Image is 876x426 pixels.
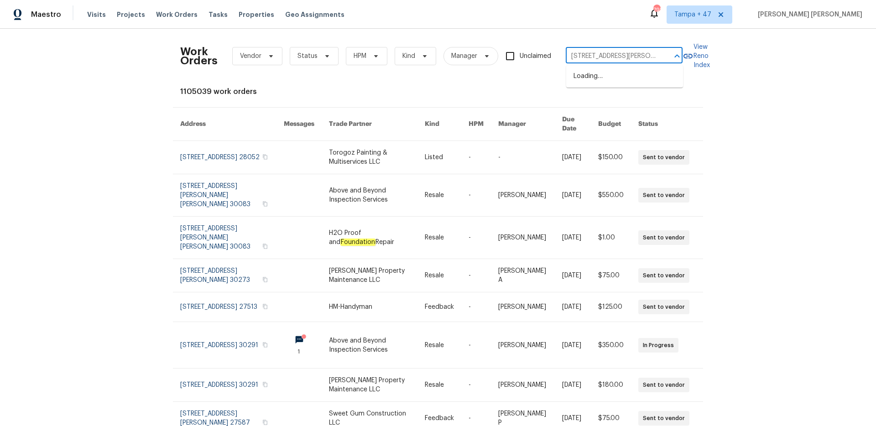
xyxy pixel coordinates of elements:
[417,369,461,402] td: Resale
[491,108,555,141] th: Manager
[322,292,417,322] td: HM-Handyman
[555,108,591,141] th: Due Date
[491,141,555,174] td: -
[491,322,555,369] td: [PERSON_NAME]
[261,341,269,349] button: Copy Address
[461,369,491,402] td: -
[461,174,491,217] td: -
[322,108,417,141] th: Trade Partner
[461,292,491,322] td: -
[261,302,269,311] button: Copy Address
[461,141,491,174] td: -
[261,153,269,161] button: Copy Address
[754,10,862,19] span: [PERSON_NAME] [PERSON_NAME]
[417,217,461,259] td: Resale
[417,259,461,292] td: Resale
[156,10,198,19] span: Work Orders
[491,292,555,322] td: [PERSON_NAME]
[261,380,269,389] button: Copy Address
[285,10,344,19] span: Geo Assignments
[261,242,269,250] button: Copy Address
[261,275,269,284] button: Copy Address
[322,369,417,402] td: [PERSON_NAME] Property Maintenance LLC
[491,369,555,402] td: [PERSON_NAME]
[117,10,145,19] span: Projects
[173,108,276,141] th: Address
[591,108,631,141] th: Budget
[322,141,417,174] td: Torogoz Painting & Multiservices LLC
[491,259,555,292] td: [PERSON_NAME] A
[297,52,318,61] span: Status
[180,87,696,96] div: 1105039 work orders
[402,52,415,61] span: Kind
[209,11,228,18] span: Tasks
[87,10,106,19] span: Visits
[671,50,683,62] button: Close
[566,49,657,63] input: Enter in an address
[461,322,491,369] td: -
[322,322,417,369] td: Above and Beyond Inspection Services
[461,108,491,141] th: HPM
[566,65,683,88] div: Loading…
[683,42,710,70] a: View Reno Index
[31,10,61,19] span: Maestro
[322,259,417,292] td: [PERSON_NAME] Property Maintenance LLC
[461,259,491,292] td: -
[520,52,551,61] span: Unclaimed
[417,108,461,141] th: Kind
[354,52,366,61] span: HPM
[631,108,703,141] th: Status
[322,217,417,259] td: H2O Proof and Repair
[417,174,461,217] td: Resale
[239,10,274,19] span: Properties
[491,174,555,217] td: [PERSON_NAME]
[240,52,261,61] span: Vendor
[417,292,461,322] td: Feedback
[451,52,477,61] span: Manager
[653,5,660,15] div: 792
[276,108,322,141] th: Messages
[417,322,461,369] td: Resale
[491,217,555,259] td: [PERSON_NAME]
[461,217,491,259] td: -
[261,200,269,208] button: Copy Address
[674,10,711,19] span: Tampa + 47
[180,47,218,65] h2: Work Orders
[322,174,417,217] td: Above and Beyond Inspection Services
[417,141,461,174] td: Listed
